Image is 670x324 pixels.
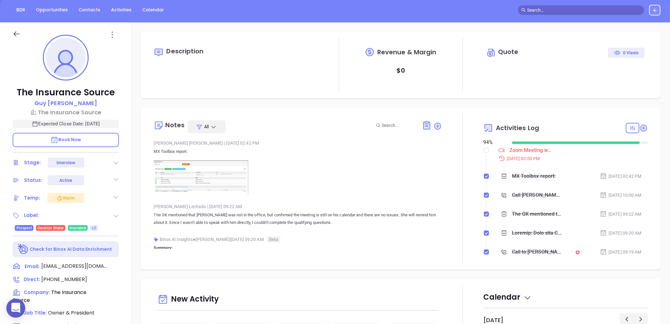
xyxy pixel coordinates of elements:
div: [PERSON_NAME] Lechado [DATE] 09:22 AM [154,202,442,211]
div: 94 % [483,139,504,146]
p: Check for Binox AI Data Enrichment [30,246,112,253]
p: $ 0 [397,65,405,76]
div: Label: [24,211,39,220]
p: MX Toolbox report: [154,148,442,155]
h2: [DATE] [483,317,503,324]
div: Stage: [24,158,41,167]
div: Status: [24,176,43,185]
p: The Insurance Source [13,87,119,98]
span: Direct : [24,276,40,283]
span: Company: [24,289,50,296]
span: Job Title: [24,309,47,316]
span: Book Now [50,136,81,143]
span: Beta [267,236,280,243]
input: Search... [382,122,415,129]
span: | [207,204,208,209]
div: [DATE] 09:20 AM [600,230,642,237]
span: Owner & President [48,309,95,316]
p: Guy [PERSON_NAME] [34,99,97,107]
a: Guy [PERSON_NAME] [34,99,97,108]
span: [PHONE_NUMBER] [41,276,87,283]
p: Expected Close Date: [DATE] [13,120,119,128]
a: BDR [13,5,29,15]
a: Contacts [75,5,104,15]
div: [DATE] 03:00 PM [495,155,648,162]
span: Quote [498,47,519,56]
div: MX Toolbox report: [512,171,556,181]
span: Prospect [16,225,32,231]
b: Summary: [154,245,173,250]
p: The GK mentioned that [PERSON_NAME] was not in the office, but confirmed the meeting is still on ... [154,211,442,226]
div: The GK mentioned that [PERSON_NAME] was not in the office, but confirmed the meeting is still on ... [512,209,562,219]
div: Binox AI Insights [PERSON_NAME] | [DATE] 09:20 AM [154,235,442,244]
div: Temp: [24,193,40,203]
span: Activities Log [496,125,539,131]
div: [DATE] 02:42 PM [600,173,642,180]
div: 0 Views [614,48,639,58]
img: profile-user [46,38,85,77]
div: [DATE] 10:00 AM [600,192,642,199]
div: [DATE] 09:19 AM [600,249,642,255]
span: [EMAIL_ADDRESS][DOMAIN_NAME] [41,262,108,270]
span: +2 [92,225,96,231]
div: Call [PERSON_NAME] to follow up [512,190,562,200]
a: Activities [107,5,135,15]
span: search [521,8,526,12]
a: The Insurance Source [13,108,119,117]
div: Interview [56,158,75,168]
div: [DATE] 09:22 AM [600,211,642,218]
div: Call to [PERSON_NAME] [512,247,562,257]
img: Ai-Enrich-DaqCidB-.svg [18,244,29,255]
input: Search… [527,7,641,14]
div: New Activity [157,291,438,308]
span: Insurance [69,225,86,231]
span: Description [166,47,203,56]
span: Calendar [483,292,532,302]
div: Notes [165,122,185,128]
span: | [224,141,225,146]
img: svg%3e [154,237,158,242]
img: Circle dollar [486,48,497,58]
span: All [204,123,209,130]
a: Calendar [138,5,168,15]
div: [PERSON_NAME] [PERSON_NAME] [DATE] 02:42 PM [154,138,442,148]
span: Revenue & Margin [377,49,437,55]
div: Active [59,175,72,185]
div: Loremip: Dolo sita Consec adipis Eli Seddoeius Tempor in utlabor e dolorem aliq Eni admi Veniamqu... [512,228,562,238]
span: Decision Maker [38,225,64,231]
img: +g8MIdAAAABklEQVQDAFe8vjfuB304AAAAAElFTkSuQmCC [154,160,248,194]
a: Opportunities [32,5,72,15]
span: ● [193,237,196,242]
div: Warm [56,194,74,202]
span: Email: [25,262,39,271]
div: Zoom Meeting with [PERSON_NAME] [509,146,552,155]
